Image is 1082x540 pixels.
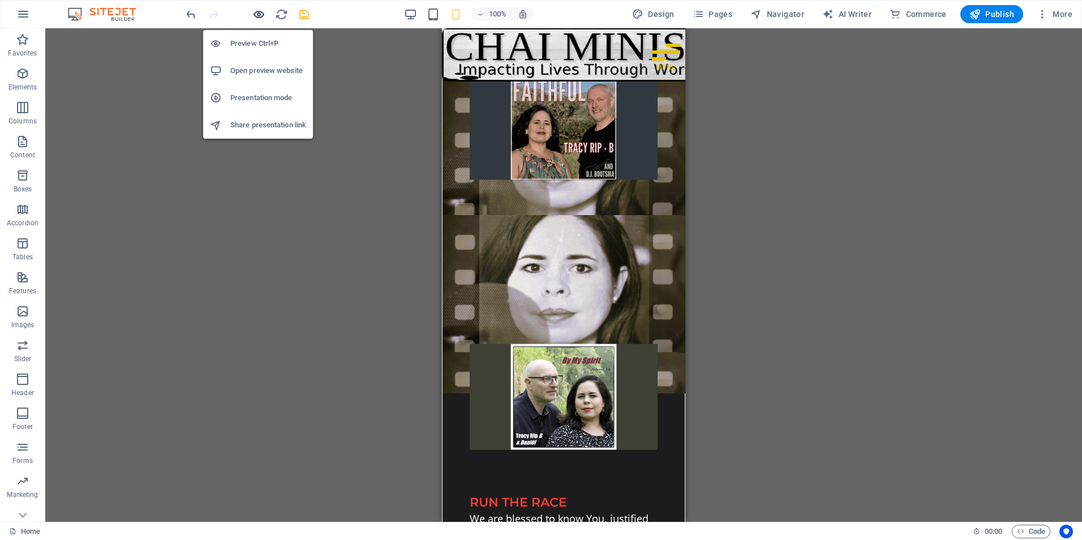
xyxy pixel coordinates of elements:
p: Content [10,151,35,160]
button: undo [184,7,197,21]
span: AI Writer [822,8,871,20]
button: 100% [471,7,512,21]
h6: Presentation mode [230,91,306,105]
span: More [1037,8,1072,20]
p: Slider [14,354,32,363]
button: Usercentrics [1059,525,1073,538]
h6: Open preview website [230,64,306,78]
h6: Share presentation link [230,118,306,132]
span: Design [632,8,675,20]
p: Forms [12,456,33,465]
div: Design (Ctrl+Alt+Y) [628,5,679,23]
p: Boxes [14,185,32,194]
span: Code [1017,525,1045,538]
button: Design [628,5,679,23]
p: Accordion [7,218,38,228]
h6: Session time [973,525,1003,538]
span: Commerce [890,8,947,20]
p: Columns [8,117,37,126]
p: Favorites [8,49,37,58]
span: Publish [969,8,1014,20]
button: Navigator [746,5,809,23]
i: Save (Ctrl+S) [298,8,311,21]
p: Marketing [7,490,38,499]
h6: Preview Ctrl+P [230,37,306,50]
i: Reload page [275,8,288,21]
button: AI Writer [818,5,876,23]
span: 00 00 [985,525,1002,538]
p: Images [11,320,35,329]
i: Undo: Move elements (Ctrl+Z) [184,8,197,21]
p: Features [9,286,36,295]
span: : [993,527,994,535]
p: Elements [8,83,37,92]
span: Navigator [750,8,804,20]
p: Header [11,388,34,397]
button: Commerce [885,5,951,23]
h6: 100% [488,7,506,21]
a: Click to cancel selection. Double-click to open Pages [9,525,40,538]
img: Editor Logo [65,7,150,21]
button: Publish [960,5,1023,23]
button: reload [274,7,288,21]
p: Footer [12,422,33,431]
button: More [1032,5,1077,23]
p: Tables [12,252,33,262]
span: Pages [693,8,732,20]
button: save [297,7,311,21]
button: Pages [688,5,737,23]
button: Code [1012,525,1050,538]
i: On resize automatically adjust zoom level to fit chosen device. [518,9,528,19]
